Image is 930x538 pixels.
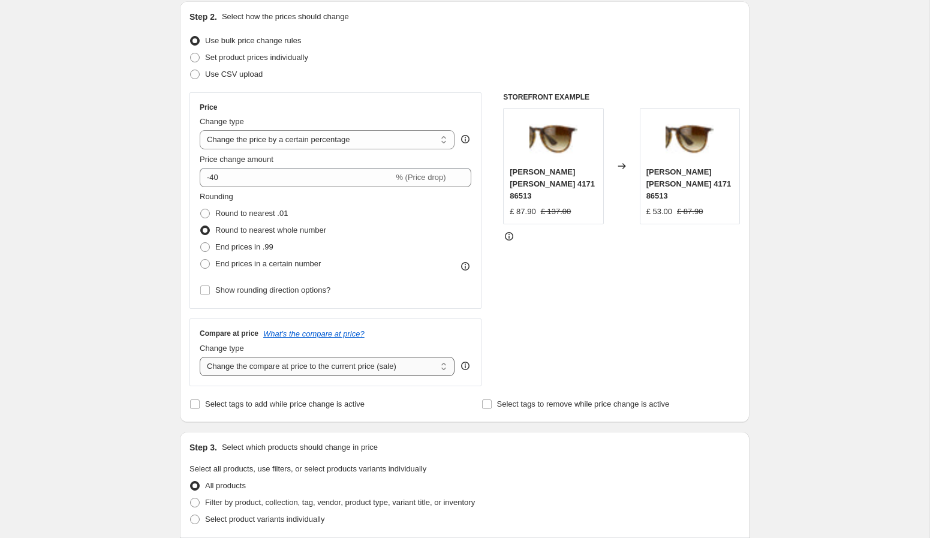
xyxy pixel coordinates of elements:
span: Show rounding direction options? [215,285,330,294]
span: Rounding [200,192,233,201]
input: -15 [200,168,393,187]
span: Filter by product, collection, tag, vendor, product type, variant title, or inventory [205,498,475,507]
span: End prices in .99 [215,242,273,251]
span: Round to nearest whole number [215,226,326,235]
img: ray-ban-erika-4171-86513-hd-1_80x.jpg [529,115,577,163]
p: Select which products should change in price [222,441,378,453]
h3: Compare at price [200,329,258,338]
span: [PERSON_NAME] [PERSON_NAME] 4171 86513 [646,167,732,200]
span: £ 87.90 [510,207,535,216]
span: Use bulk price change rules [205,36,301,45]
span: [PERSON_NAME] [PERSON_NAME] 4171 86513 [510,167,595,200]
span: £ 53.00 [646,207,672,216]
div: help [459,360,471,372]
span: Select product variants individually [205,515,324,524]
span: Select tags to add while price change is active [205,399,365,408]
img: ray-ban-erika-4171-86513-hd-1_80x.jpg [666,115,714,163]
span: £ 87.90 [677,207,703,216]
h6: STOREFRONT EXAMPLE [503,92,740,102]
p: Select how the prices should change [222,11,349,23]
span: £ 137.00 [541,207,571,216]
h2: Step 2. [189,11,217,23]
div: help [459,133,471,145]
span: End prices in a certain number [215,259,321,268]
span: Change type [200,117,244,126]
span: Select tags to remove while price change is active [497,399,670,408]
span: Select all products, use filters, or select products variants individually [189,464,426,473]
span: Set product prices individually [205,53,308,62]
button: What's the compare at price? [263,329,365,338]
span: Price change amount [200,155,273,164]
span: All products [205,481,246,490]
span: Round to nearest .01 [215,209,288,218]
span: Change type [200,344,244,353]
h3: Price [200,103,217,112]
h2: Step 3. [189,441,217,453]
span: Use CSV upload [205,70,263,79]
span: % (Price drop) [396,173,446,182]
